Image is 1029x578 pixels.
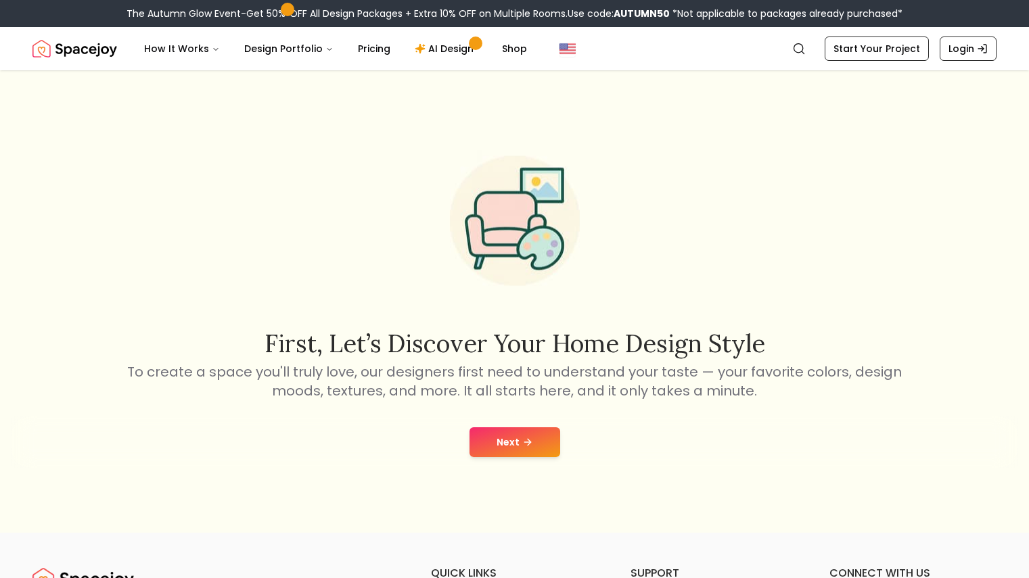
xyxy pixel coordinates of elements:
h2: First, let’s discover your home design style [125,330,905,357]
div: The Autumn Glow Event-Get 50% OFF All Design Packages + Extra 10% OFF on Multiple Rooms. [127,7,902,20]
button: How It Works [133,35,231,62]
a: Login [940,37,997,61]
b: AUTUMN50 [614,7,670,20]
a: Shop [491,35,538,62]
button: Next [470,427,560,457]
img: Start Style Quiz Illustration [428,135,601,308]
a: AI Design [404,35,488,62]
span: *Not applicable to packages already purchased* [670,7,902,20]
button: Design Portfolio [233,35,344,62]
span: Use code: [568,7,670,20]
nav: Main [133,35,538,62]
a: Pricing [347,35,401,62]
nav: Global [32,27,997,70]
img: Spacejoy Logo [32,35,117,62]
a: Start Your Project [825,37,929,61]
p: To create a space you'll truly love, our designers first need to understand your taste — your fav... [125,362,905,400]
img: United States [559,41,576,57]
a: Spacejoy [32,35,117,62]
